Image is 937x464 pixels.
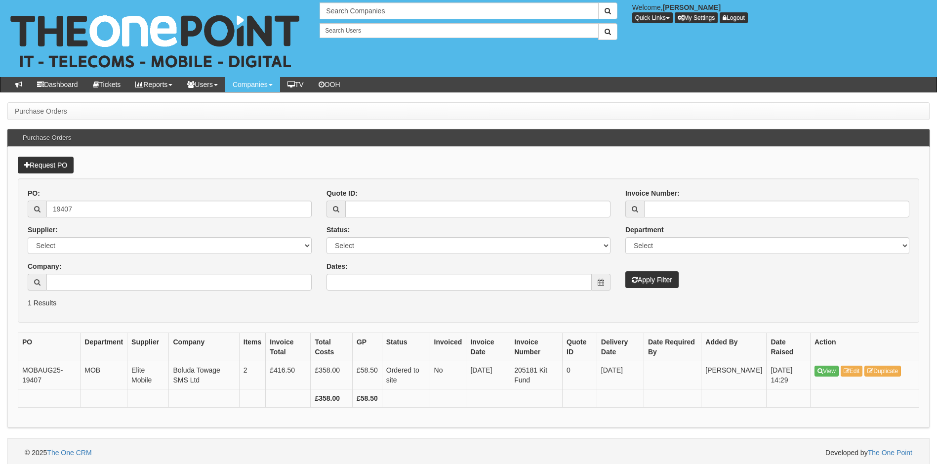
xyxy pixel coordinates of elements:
a: Logout [720,12,748,23]
th: GP [352,333,382,361]
button: Apply Filter [625,271,679,288]
span: © 2025 [25,449,92,457]
th: PO [18,333,81,361]
a: My Settings [675,12,718,23]
label: Status: [326,225,350,235]
th: Department [81,333,127,361]
a: View [815,366,839,377]
b: [PERSON_NAME] [663,3,721,11]
th: Date Required By [644,333,701,361]
th: £58.50 [352,389,382,408]
input: Search Users [320,23,598,38]
td: Ordered to site [382,361,430,389]
td: 205181 Kit Fund [510,361,563,389]
td: [DATE] [466,361,510,389]
h3: Purchase Orders [18,129,76,146]
th: Supplier [127,333,169,361]
th: Invoice Total [266,333,311,361]
td: Elite Mobile [127,361,169,389]
a: The One CRM [47,449,91,457]
th: Invoice Number [510,333,563,361]
th: Invoice Date [466,333,510,361]
li: Purchase Orders [15,106,67,116]
span: Developed by [825,448,912,458]
label: Quote ID: [326,188,358,198]
td: [PERSON_NAME] [701,361,767,389]
input: Search Companies [320,2,598,19]
th: Total Costs [311,333,353,361]
a: Dashboard [30,77,85,92]
td: MOBAUG25-19407 [18,361,81,389]
td: 0 [563,361,597,389]
a: TV [280,77,311,92]
th: Items [239,333,266,361]
a: Duplicate [864,366,901,377]
a: OOH [311,77,348,92]
label: Supplier: [28,225,58,235]
a: Companies [225,77,280,92]
a: Request PO [18,157,74,173]
td: £358.00 [311,361,353,389]
label: Company: [28,261,61,271]
th: Invoiced [430,333,466,361]
td: No [430,361,466,389]
label: Department [625,225,664,235]
th: Date Raised [767,333,811,361]
td: £58.50 [352,361,382,389]
td: [DATE] [597,361,644,389]
label: PO: [28,188,40,198]
td: Boluda Towage SMS Ltd [169,361,239,389]
a: The One Point [868,449,912,457]
td: MOB [81,361,127,389]
th: Delivery Date [597,333,644,361]
label: Dates: [326,261,348,271]
th: £358.00 [311,389,353,408]
a: Reports [128,77,180,92]
td: £416.50 [266,361,311,389]
a: Edit [841,366,863,377]
a: Tickets [85,77,128,92]
td: [DATE] 14:29 [767,361,811,389]
button: Quick Links [632,12,673,23]
td: 2 [239,361,266,389]
th: Quote ID [563,333,597,361]
th: Company [169,333,239,361]
label: Invoice Number: [625,188,680,198]
th: Status [382,333,430,361]
th: Added By [701,333,767,361]
th: Action [811,333,919,361]
p: 1 Results [28,298,909,308]
a: Users [180,77,225,92]
div: Welcome, [625,2,937,23]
